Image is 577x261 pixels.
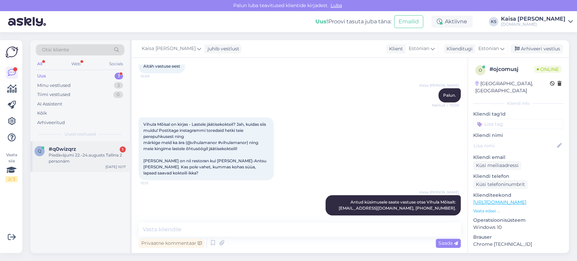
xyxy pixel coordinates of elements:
[473,119,563,129] input: Lisa tag
[49,146,76,152] span: #q0wizqrz
[5,46,18,58] img: Askly Logo
[473,234,563,241] p: Brauser
[339,199,456,211] span: Antud küsimusele saate vastuse otse Vihula Mõisalt:[EMAIL_ADDRESS][DOMAIN_NAME], [PHONE_NUMBER].
[70,60,82,68] div: Web
[143,122,267,175] span: Vihula Mõisal on kirjas - Lastele jäätisekokteil? Jah, kuidas siis muidu! Postitage instagrammi t...
[315,18,328,25] b: Uus!
[120,146,126,152] div: 1
[473,241,563,248] p: Chrome [TECHNICAL_ID]
[419,83,459,88] span: Kaisa [PERSON_NAME]
[139,239,205,248] div: Privaatne kommentaar
[143,64,180,69] span: Aitäh vastuse eest
[473,199,526,205] a: [URL][DOMAIN_NAME]
[473,192,563,199] p: Klienditeekond
[141,74,166,79] span: 10:09
[329,2,344,8] span: Luba
[113,91,123,98] div: 0
[419,190,459,195] span: Kaisa [PERSON_NAME]
[534,66,561,73] span: Online
[394,15,423,28] button: Emailid
[142,45,196,52] span: Kaisa [PERSON_NAME]
[473,100,563,106] div: Kliendi info
[37,82,71,89] div: Minu vestlused
[473,111,563,118] p: Kliendi tag'id
[38,148,41,153] span: q
[37,73,46,79] div: Uus
[478,45,499,52] span: Estonian
[475,80,550,94] div: [GEOGRAPHIC_DATA], [GEOGRAPHIC_DATA]
[5,152,18,182] div: Vaata siia
[473,208,563,214] p: Vaata edasi ...
[501,16,573,27] a: Kaisa [PERSON_NAME][DOMAIN_NAME]
[37,101,62,108] div: AI Assistent
[36,60,44,68] div: All
[489,17,498,26] div: KS
[65,131,96,137] span: Uued vestlused
[5,176,18,182] div: 2 / 3
[443,93,456,98] span: Palun.
[501,16,566,22] div: Kaisa [PERSON_NAME]
[37,119,65,126] div: Arhiveeritud
[108,60,124,68] div: Socials
[433,216,459,221] span: 10:14
[42,46,69,53] span: Otsi kliente
[37,91,70,98] div: Tiimi vestlused
[105,164,126,169] div: [DATE] 10:17
[205,45,239,52] div: juhib vestlust
[49,152,126,164] div: Piedāvājumi 22.-24.augusts Tallina 2 personām
[438,240,458,246] span: Saada
[473,154,563,161] p: Kliendi email
[431,16,473,28] div: Aktiivne
[114,82,123,89] div: 3
[315,18,391,26] div: Proovi tasuta juba täna:
[115,73,123,79] div: 1
[501,22,566,27] div: [DOMAIN_NAME]
[432,103,459,108] span: Nähtud ✓ 10:09
[444,45,473,52] div: Klienditugi
[473,161,521,170] div: Küsi meiliaadressi
[479,68,482,73] span: o
[511,44,563,53] div: Arhiveeri vestlus
[409,45,429,52] span: Estonian
[474,142,556,149] input: Lisa nimi
[141,181,166,186] span: 10:13
[473,180,528,189] div: Küsi telefoninumbrit
[37,110,47,117] div: Kõik
[473,173,563,180] p: Kliendi telefon
[473,132,563,139] p: Kliendi nimi
[473,217,563,224] p: Operatsioonisüsteem
[489,65,534,73] div: # ojcomusj
[473,224,563,231] p: Windows 10
[386,45,403,52] div: Klient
